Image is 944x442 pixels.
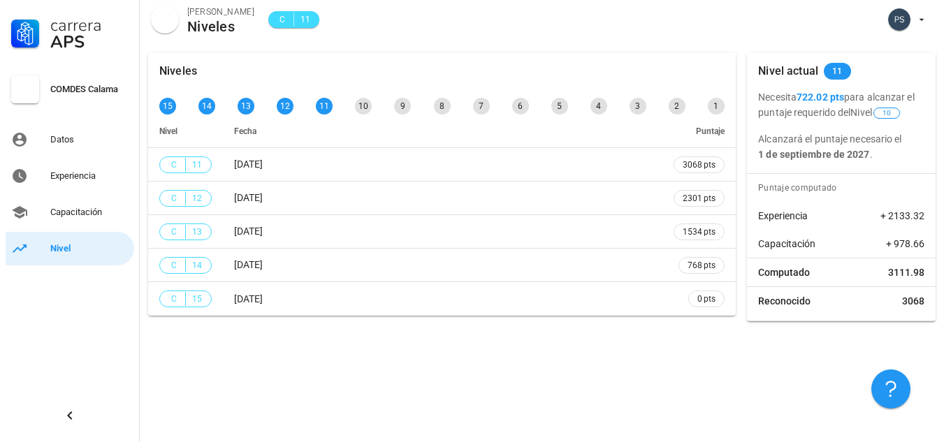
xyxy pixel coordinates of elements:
span: [DATE] [234,159,263,170]
span: 3111.98 [888,265,924,279]
div: 15 [159,98,176,115]
th: Puntaje [662,115,736,148]
div: Niveles [187,19,254,34]
span: [DATE] [234,259,263,270]
span: Nivel [159,126,177,136]
div: avatar [151,6,179,34]
span: Puntaje [696,126,725,136]
div: 11 [316,98,333,115]
span: + 978.66 [886,237,924,251]
span: C [168,292,180,306]
div: Capacitación [50,207,129,218]
span: Nivel [850,107,901,118]
span: [DATE] [234,293,263,304]
div: Carrera [50,17,129,34]
span: 11 [191,158,203,172]
span: 11 [300,13,311,27]
span: 15 [191,292,203,306]
span: 3068 [902,294,924,308]
span: 12 [191,191,203,205]
a: Experiencia [6,159,134,193]
span: + 2133.32 [880,209,924,223]
div: avatar [888,8,910,31]
span: C [168,191,180,205]
div: 8 [434,98,451,115]
div: 3 [630,98,646,115]
div: Niveles [159,53,197,89]
span: [DATE] [234,192,263,203]
span: 2301 pts [683,191,716,205]
span: C [277,13,288,27]
div: 6 [512,98,529,115]
div: 9 [394,98,411,115]
div: 5 [551,98,568,115]
span: 11 [832,63,843,80]
div: Nivel [50,243,129,254]
span: Computado [758,265,810,279]
span: 0 pts [697,292,716,306]
th: Fecha [223,115,662,148]
p: Alcanzará el puntaje necesario el . [758,131,924,162]
div: Datos [50,134,129,145]
span: C [168,158,180,172]
div: 10 [355,98,372,115]
div: [PERSON_NAME] [187,5,254,19]
span: Reconocido [758,294,811,308]
span: [DATE] [234,226,263,237]
span: Fecha [234,126,256,136]
span: 1534 pts [683,225,716,239]
span: C [168,225,180,239]
span: 3068 pts [683,158,716,172]
a: Datos [6,123,134,156]
div: Puntaje computado [753,174,936,202]
div: 14 [198,98,215,115]
span: 14 [191,258,203,272]
b: 722.02 pts [797,91,844,103]
div: 1 [708,98,725,115]
span: 13 [191,225,203,239]
div: COMDES Calama [50,84,129,95]
span: 768 pts [688,258,716,272]
div: Nivel actual [758,53,818,89]
span: Experiencia [758,209,808,223]
div: APS [50,34,129,50]
span: Capacitación [758,237,815,251]
span: C [168,258,180,272]
a: Nivel [6,232,134,265]
div: 7 [473,98,490,115]
div: 13 [238,98,254,115]
div: 12 [277,98,293,115]
div: Experiencia [50,170,129,182]
span: 10 [883,108,891,118]
div: 2 [669,98,685,115]
th: Nivel [148,115,223,148]
p: Necesita para alcanzar el puntaje requerido del [758,89,924,120]
b: 1 de septiembre de 2027 [758,149,869,160]
a: Capacitación [6,196,134,229]
div: 4 [590,98,607,115]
